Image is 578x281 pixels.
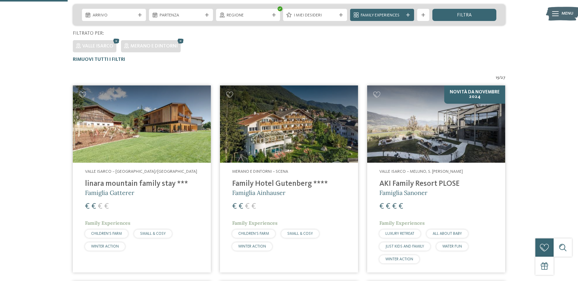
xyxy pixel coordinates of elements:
span: Family Experiences [232,220,278,226]
span: LUXURY RETREAT [385,232,414,236]
img: Cercate un hotel per famiglie? Qui troverete solo i migliori! [73,85,211,163]
h4: linara mountain family stay *** [85,179,199,189]
span: € [251,203,256,210]
a: Cercate un hotel per famiglie? Qui troverete solo i migliori! Valle Isarco – [GEOGRAPHIC_DATA]/[G... [73,85,211,272]
img: Family Hotel Gutenberg **** [220,85,358,163]
span: 15 [496,75,499,81]
span: € [386,203,390,210]
h4: AKI Family Resort PLOSE [379,179,493,189]
span: Valle Isarco – [GEOGRAPHIC_DATA]/[GEOGRAPHIC_DATA] [85,169,197,174]
span: Partenza [160,12,202,19]
span: 27 [501,75,505,81]
span: JUST KIDS AND FAMILY [385,245,424,248]
span: Merano e dintorni [130,44,178,49]
span: Merano e dintorni – Scena [232,169,288,174]
span: WATER FUN [442,245,462,248]
img: Cercate un hotel per famiglie? Qui troverete solo i migliori! [367,85,505,163]
span: Filtrato per: [73,31,104,36]
span: WINTER ACTION [91,245,119,248]
span: Famiglia Gatterer [85,189,134,196]
h4: Family Hotel Gutenberg **** [232,179,346,189]
span: ALL ABOUT BABY [433,232,462,236]
span: € [232,203,237,210]
span: Famiglia Ainhauser [232,189,285,196]
span: Famiglia Sanoner [379,189,427,196]
span: Rimuovi tutti i filtri [73,57,125,62]
span: WINTER ACTION [385,257,413,261]
span: Family Experiences [361,12,403,19]
span: SMALL & COSY [287,232,313,236]
span: € [91,203,96,210]
a: Cercate un hotel per famiglie? Qui troverete solo i migliori! NOVITÀ da novembre 2024 Valle Isarc... [367,85,505,272]
span: € [379,203,384,210]
span: € [104,203,109,210]
span: € [399,203,403,210]
span: Family Experiences [379,220,425,226]
span: € [98,203,102,210]
span: Arrivo [93,12,135,19]
span: CHILDREN’S FARM [91,232,122,236]
span: Family Experiences [85,220,130,226]
span: Valle Isarco – Meluno, S. [PERSON_NAME] [379,169,463,174]
a: Cercate un hotel per famiglie? Qui troverete solo i migliori! Merano e dintorni – Scena Family Ho... [220,85,358,272]
span: € [239,203,243,210]
span: CHILDREN’S FARM [238,232,269,236]
span: / [499,75,501,81]
span: WINTER ACTION [238,245,266,248]
span: Regione [227,12,269,19]
span: € [85,203,90,210]
span: Valle Isarco [82,44,113,49]
span: SMALL & COSY [140,232,166,236]
span: I miei desideri [294,12,336,19]
span: € [392,203,397,210]
span: filtra [457,13,472,18]
span: € [245,203,250,210]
